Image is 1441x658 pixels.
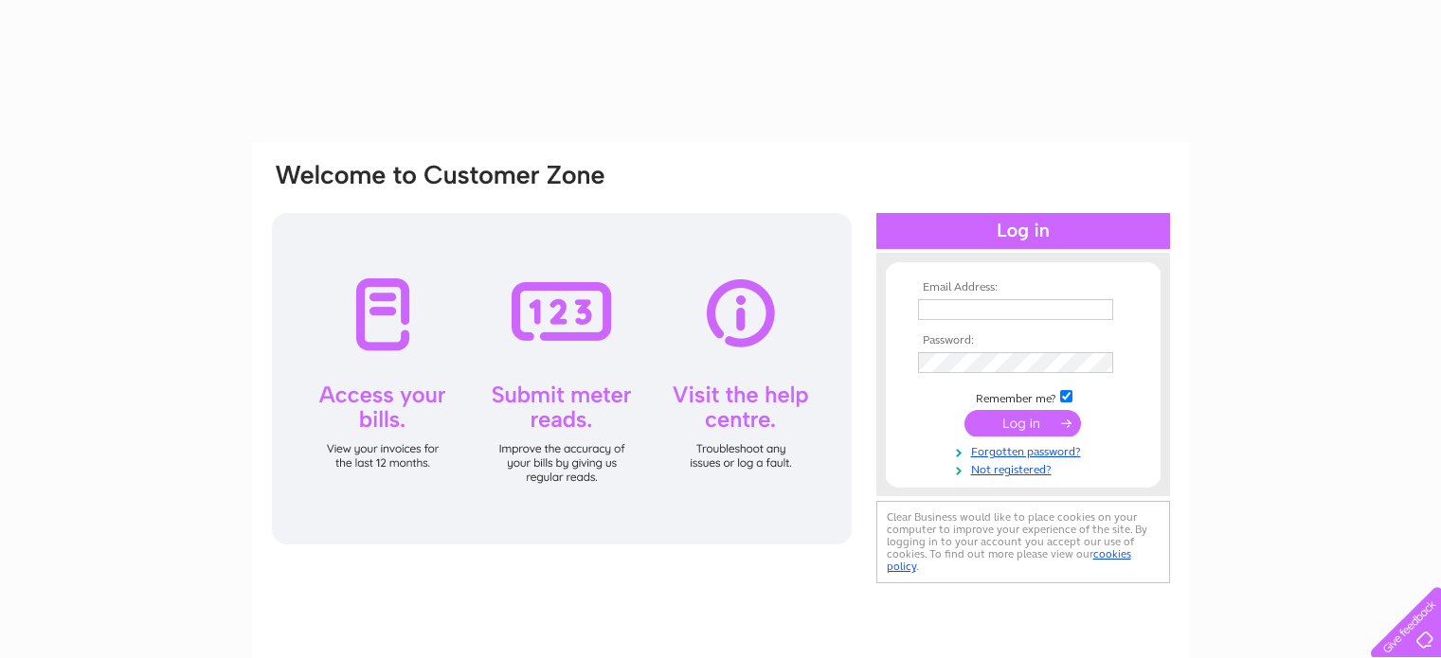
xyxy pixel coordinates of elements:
th: Password: [913,334,1133,347]
th: Email Address: [913,281,1133,294]
td: Remember me? [913,387,1133,406]
a: Not registered? [918,459,1133,477]
div: Clear Business would like to place cookies on your computer to improve your experience of the sit... [876,501,1170,583]
a: Forgotten password? [918,441,1133,459]
input: Submit [964,410,1081,436]
a: cookies policy [887,547,1131,573]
